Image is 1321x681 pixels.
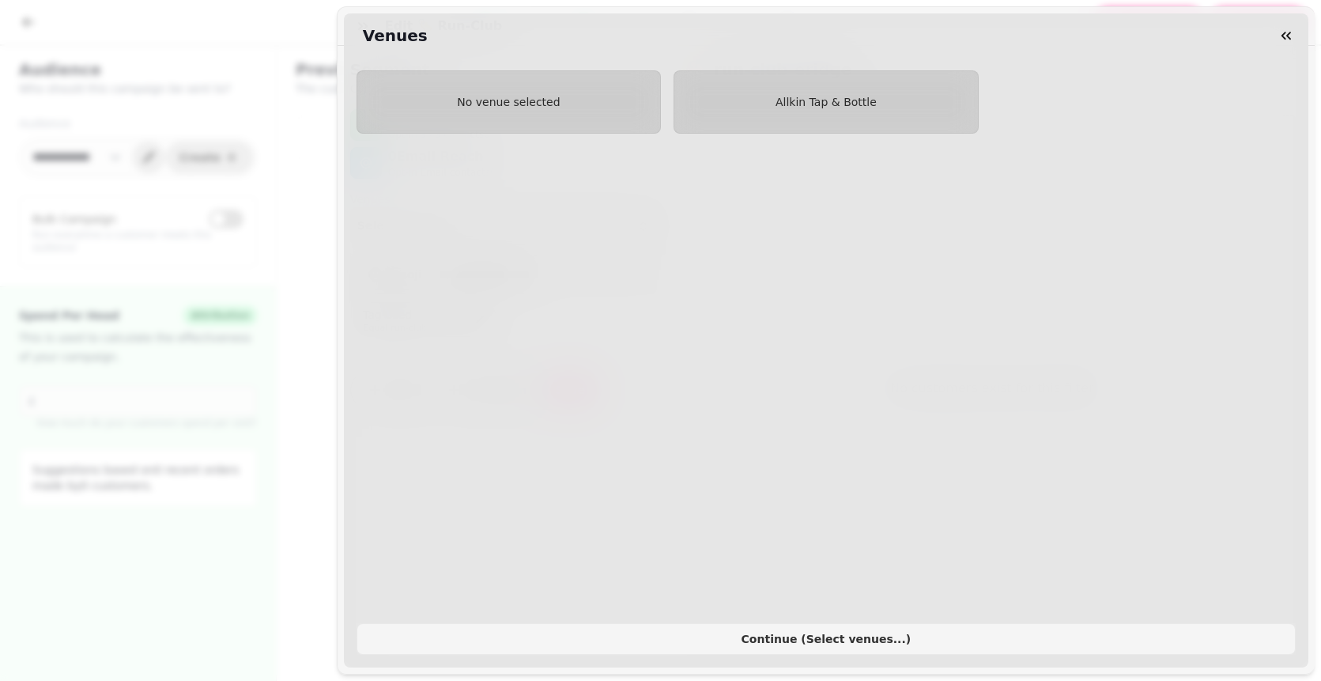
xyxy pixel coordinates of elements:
button: No venue selected [357,70,661,134]
button: Allkin Tap & Bottle [674,70,978,134]
span: Continue ( Select venues... ) [370,634,1282,645]
span: No venue selected [457,96,560,108]
span: Allkin Tap & Bottle [776,96,877,108]
button: Continue (Select venues...) [357,623,1296,655]
h2: Venues [357,25,428,47]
